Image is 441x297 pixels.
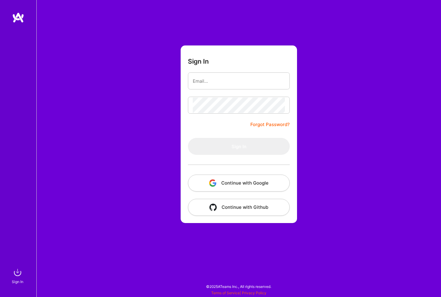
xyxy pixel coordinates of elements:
[209,179,216,187] img: icon
[193,73,285,89] input: Email...
[13,266,24,285] a: sign inSign In
[211,291,266,295] span: |
[188,58,209,65] h3: Sign In
[12,279,23,285] div: Sign In
[250,121,290,128] a: Forgot Password?
[12,266,24,279] img: sign in
[12,12,24,23] img: logo
[188,199,290,216] button: Continue with Github
[209,204,217,211] img: icon
[242,291,266,295] a: Privacy Policy
[36,279,441,294] div: © 2025 ATeams Inc., All rights reserved.
[188,175,290,192] button: Continue with Google
[188,138,290,155] button: Sign In
[211,291,240,295] a: Terms of Service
